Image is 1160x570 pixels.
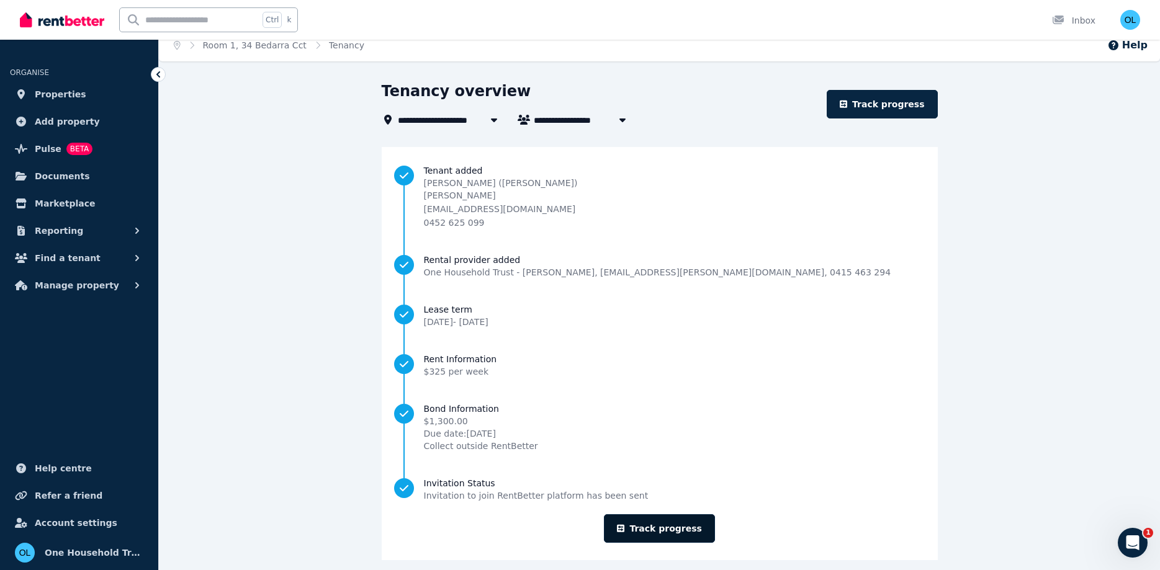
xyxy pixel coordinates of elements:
[10,191,148,216] a: Marketplace
[394,164,925,502] nav: Progress
[424,403,538,415] span: Bond Information
[424,303,488,316] span: Lease term
[1143,528,1153,538] span: 1
[10,109,148,134] a: Add property
[424,367,489,376] span: $325 per week
[382,81,531,101] h1: Tenancy overview
[394,254,925,278] a: Rental provider addedOne Household Trust - [PERSON_NAME], [EMAIL_ADDRESS][PERSON_NAME][DOMAIN_NAM...
[394,477,925,502] a: Invitation StatusInvitation to join RentBetter platform has been sent
[424,317,488,327] span: [DATE] - [DATE]
[35,278,119,293] span: Manage property
[394,403,925,452] a: Bond Information$1,300.00Due date:[DATE]Collect outside RentBetter
[15,543,35,563] img: One Household Trust - Loretta
[35,251,101,265] span: Find a tenant
[394,353,925,378] a: Rent Information$325 per week
[424,218,485,228] span: 0452 625 099
[394,303,925,328] a: Lease term[DATE]- [DATE]
[263,12,282,28] span: Ctrl
[35,461,92,476] span: Help centre
[1107,38,1148,53] button: Help
[424,353,497,365] span: Rent Information
[35,114,100,129] span: Add property
[287,15,291,25] span: k
[35,515,117,530] span: Account settings
[10,273,148,298] button: Manage property
[10,136,148,161] a: PulseBETA
[10,218,148,243] button: Reporting
[424,477,649,489] span: Invitation Status
[35,169,90,184] span: Documents
[20,11,104,29] img: RentBetter
[1120,10,1140,30] img: One Household Trust - Loretta
[66,143,92,155] span: BETA
[424,254,891,266] span: Rental provider added
[10,510,148,535] a: Account settings
[424,489,649,502] span: Invitation to join RentBetter platform has been sent
[35,141,61,156] span: Pulse
[424,177,583,202] p: [PERSON_NAME] ([PERSON_NAME]) [PERSON_NAME]
[35,196,95,211] span: Marketplace
[10,246,148,270] button: Find a tenant
[10,483,148,508] a: Refer a friend
[203,40,307,50] a: Room 1, 34 Bedarra Cct
[10,68,49,77] span: ORGANISE
[10,456,148,481] a: Help centre
[329,39,364,51] span: Tenancy
[10,82,148,107] a: Properties
[424,427,538,440] span: Due date: [DATE]
[394,164,925,229] a: Tenant added[PERSON_NAME] ([PERSON_NAME]) [PERSON_NAME][EMAIL_ADDRESS][DOMAIN_NAME]0452 625 099
[35,488,102,503] span: Refer a friend
[424,203,583,215] p: [EMAIL_ADDRESS][DOMAIN_NAME]
[827,90,938,118] a: Track progress
[604,514,715,543] a: Track progress
[424,266,891,278] span: One Household Trust - [PERSON_NAME] , [EMAIL_ADDRESS][PERSON_NAME][DOMAIN_NAME] , 0415 463 294
[424,415,538,427] span: $1,300.00
[35,223,83,238] span: Reporting
[424,164,925,177] span: Tenant added
[159,29,379,61] nav: Breadcrumb
[45,545,143,560] span: One Household Trust - [PERSON_NAME]
[424,440,538,452] span: Collect outside RentBetter
[10,164,148,189] a: Documents
[35,87,86,102] span: Properties
[1118,528,1148,558] iframe: Intercom live chat
[1052,14,1095,27] div: Inbox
